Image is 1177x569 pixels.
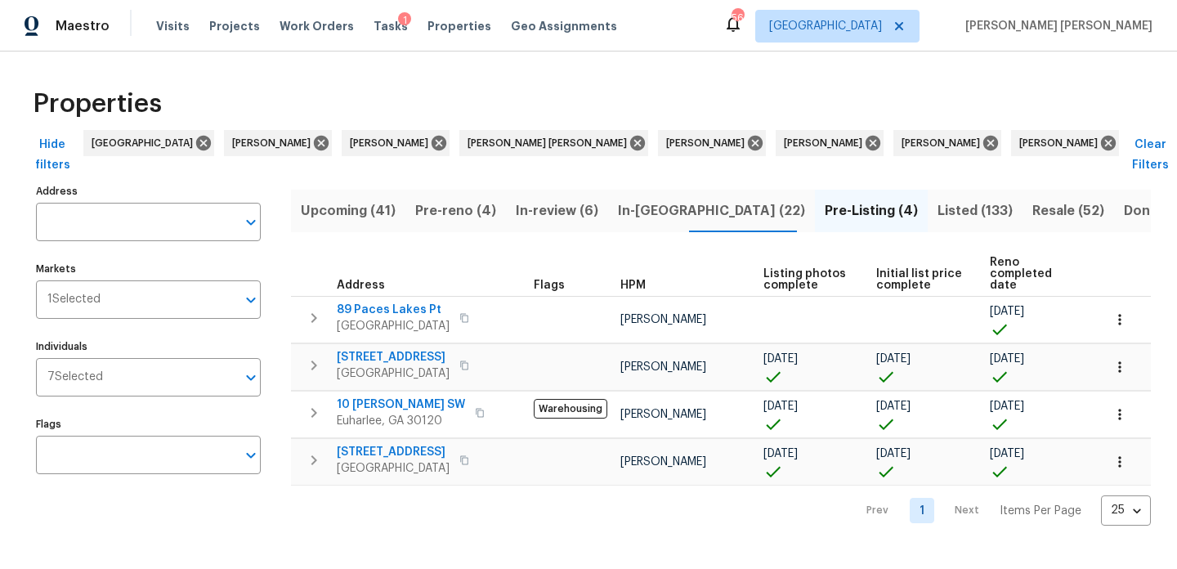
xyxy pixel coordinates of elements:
span: [DATE] [876,448,911,459]
span: Initial list price complete [876,268,962,291]
span: Upcoming (41) [301,199,396,222]
div: [PERSON_NAME] [1011,130,1119,156]
span: Resale (52) [1032,199,1104,222]
span: Listing photos complete [763,268,848,291]
span: [PERSON_NAME] [1019,135,1104,151]
span: [GEOGRAPHIC_DATA] [337,318,450,334]
button: Hide filters [26,130,78,180]
span: [STREET_ADDRESS] [337,349,450,365]
span: [GEOGRAPHIC_DATA] [337,365,450,382]
span: [DATE] [990,448,1024,459]
div: [PERSON_NAME] [PERSON_NAME] [459,130,648,156]
span: [PERSON_NAME] [620,456,706,468]
span: Properties [427,18,491,34]
span: Hide filters [33,135,72,175]
span: [PERSON_NAME] [PERSON_NAME] [468,135,633,151]
span: [DATE] [763,353,798,365]
button: Open [239,366,262,389]
button: Open [239,444,262,467]
span: [GEOGRAPHIC_DATA] [337,460,450,477]
span: Euharlee, GA 30120 [337,413,465,429]
span: 10 [PERSON_NAME] SW [337,397,465,413]
span: [DATE] [990,353,1024,365]
span: [PERSON_NAME] [350,135,435,151]
span: [PERSON_NAME] [902,135,987,151]
div: [GEOGRAPHIC_DATA] [83,130,214,156]
span: 7 Selected [47,370,103,384]
span: 89 Paces Lakes Pt [337,302,450,318]
span: [PERSON_NAME] [232,135,317,151]
div: 56 [732,10,743,26]
span: [STREET_ADDRESS] [337,444,450,460]
a: Goto page 1 [910,498,934,523]
label: Flags [36,419,261,429]
span: Pre-reno (4) [415,199,496,222]
span: Listed (133) [938,199,1013,222]
label: Address [36,186,261,196]
span: [PERSON_NAME] [666,135,751,151]
span: Geo Assignments [511,18,617,34]
span: Projects [209,18,260,34]
span: 1 Selected [47,293,101,307]
div: 25 [1101,489,1151,531]
span: [PERSON_NAME] [784,135,869,151]
span: Pre-Listing (4) [825,199,918,222]
span: In-[GEOGRAPHIC_DATA] (22) [618,199,805,222]
span: Warehousing [534,399,607,419]
span: [DATE] [990,401,1024,412]
span: [DATE] [990,306,1024,317]
div: 1 [398,12,411,29]
span: [PERSON_NAME] [620,314,706,325]
span: Clear Filters [1130,135,1170,175]
span: Flags [534,280,565,291]
span: [PERSON_NAME] [620,409,706,420]
button: Clear Filters [1124,130,1176,180]
span: Work Orders [280,18,354,34]
div: [PERSON_NAME] [776,130,884,156]
span: [DATE] [763,401,798,412]
span: Maestro [56,18,110,34]
span: HPM [620,280,646,291]
div: [PERSON_NAME] [893,130,1001,156]
span: Tasks [374,20,408,32]
span: [GEOGRAPHIC_DATA] [769,18,882,34]
label: Markets [36,264,261,274]
button: Open [239,289,262,311]
span: [GEOGRAPHIC_DATA] [92,135,199,151]
span: Reno completed date [990,257,1074,291]
span: Properties [33,96,162,112]
span: [DATE] [876,401,911,412]
button: Open [239,211,262,234]
div: [PERSON_NAME] [224,130,332,156]
p: Items Per Page [1000,503,1081,519]
span: [DATE] [763,448,798,459]
label: Individuals [36,342,261,352]
span: [PERSON_NAME] [620,361,706,373]
div: [PERSON_NAME] [342,130,450,156]
span: [PERSON_NAME] [PERSON_NAME] [959,18,1152,34]
span: [DATE] [876,353,911,365]
span: In-review (6) [516,199,598,222]
span: Visits [156,18,190,34]
div: [PERSON_NAME] [658,130,766,156]
span: Address [337,280,385,291]
nav: Pagination Navigation [851,495,1151,526]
